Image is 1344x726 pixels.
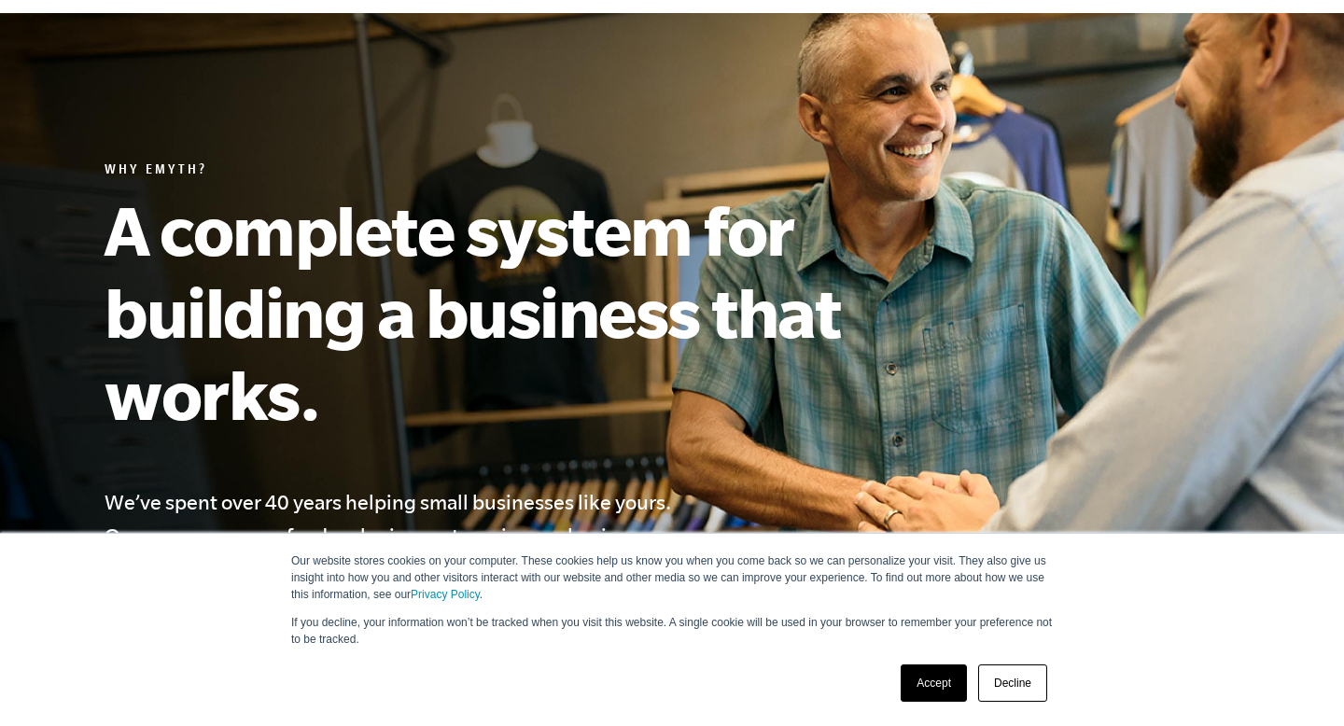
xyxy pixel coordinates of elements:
[411,588,480,601] a: Privacy Policy
[105,162,926,181] h6: Why EMyth?
[901,664,967,702] a: Accept
[291,614,1053,648] p: If you decline, your information won’t be tracked when you visit this website. A single cookie wi...
[105,188,926,435] h1: A complete system for building a business that works.
[978,664,1047,702] a: Decline
[291,552,1053,603] p: Our website stores cookies on your computer. These cookies help us know you when you come back so...
[105,485,709,653] h4: We’ve spent over 40 years helping small businesses like yours. Our proven process for developing ...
